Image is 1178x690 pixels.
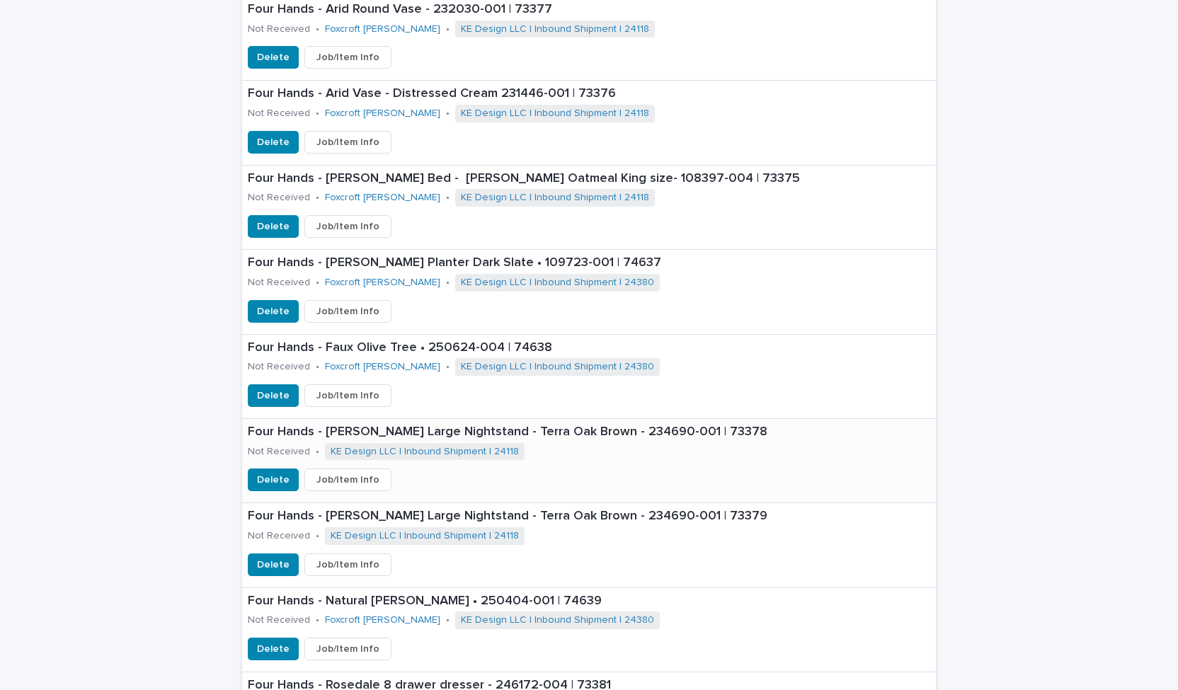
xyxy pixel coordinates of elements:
[248,86,930,102] p: Four Hands - Arid Vase - Distressed Cream 231446-001 | 73376
[242,250,936,334] a: Four Hands - [PERSON_NAME] Planter Dark Slate • 109723-001 | 74637Not Received•Foxcroft [PERSON_N...
[446,361,450,373] p: •
[304,46,391,69] button: Job/Item Info
[248,361,310,373] p: Not Received
[242,588,936,672] a: Four Hands - Natural [PERSON_NAME] • 250404-001 | 74639Not Received•Foxcroft [PERSON_NAME] •KE De...
[248,108,310,120] p: Not Received
[257,219,290,234] span: Delete
[242,335,936,419] a: Four Hands - Faux Olive Tree • 250624-004 | 74638Not Received•Foxcroft [PERSON_NAME] •KE Design L...
[316,23,319,35] p: •
[242,419,936,503] a: Four Hands - [PERSON_NAME] Large Nightstand - Terra Oak Brown - 234690-001 | 73378Not Received•KE...
[325,614,440,626] a: Foxcroft [PERSON_NAME]
[257,389,290,403] span: Delete
[248,553,299,576] button: Delete
[257,135,290,149] span: Delete
[461,192,649,204] a: KE Design LLC | Inbound Shipment | 24118
[446,277,450,289] p: •
[304,300,391,323] button: Job/Item Info
[325,277,440,289] a: Foxcroft [PERSON_NAME]
[248,614,310,626] p: Not Received
[316,446,319,458] p: •
[331,446,519,458] a: KE Design LLC | Inbound Shipment | 24118
[304,384,391,407] button: Job/Item Info
[325,23,440,35] a: Foxcroft [PERSON_NAME]
[316,50,379,64] span: Job/Item Info
[304,131,391,154] button: Job/Item Info
[461,361,654,373] a: KE Design LLC | Inbound Shipment | 24380
[248,131,299,154] button: Delete
[446,192,450,204] p: •
[257,473,290,487] span: Delete
[248,2,930,18] p: Four Hands - Arid Round Vase - 232030-001 | 73377
[304,553,391,576] button: Job/Item Info
[248,277,310,289] p: Not Received
[316,614,319,626] p: •
[242,503,936,587] a: Four Hands - [PERSON_NAME] Large Nightstand - Terra Oak Brown - 234690-001 | 73379Not Received•KE...
[248,509,930,524] p: Four Hands - [PERSON_NAME] Large Nightstand - Terra Oak Brown - 234690-001 | 73379
[248,446,310,458] p: Not Received
[248,23,310,35] p: Not Received
[316,192,319,204] p: •
[248,594,930,609] p: Four Hands - Natural [PERSON_NAME] • 250404-001 | 74639
[316,642,379,656] span: Job/Item Info
[242,81,936,165] a: Four Hands - Arid Vase - Distressed Cream 231446-001 | 73376Not Received•Foxcroft [PERSON_NAME] •...
[316,530,319,542] p: •
[316,304,379,318] span: Job/Item Info
[248,215,299,238] button: Delete
[446,108,450,120] p: •
[316,219,379,234] span: Job/Item Info
[242,166,936,250] a: Four Hands - [PERSON_NAME] Bed - [PERSON_NAME] Oatmeal King size- 108397-004 | 73375Not Received•...
[316,389,379,403] span: Job/Item Info
[316,473,379,487] span: Job/Item Info
[316,558,379,572] span: Job/Item Info
[248,171,930,187] p: Four Hands - [PERSON_NAME] Bed - [PERSON_NAME] Oatmeal King size- 108397-004 | 73375
[248,255,930,271] p: Four Hands - [PERSON_NAME] Planter Dark Slate • 109723-001 | 74637
[325,361,440,373] a: Foxcroft [PERSON_NAME]
[304,215,391,238] button: Job/Item Info
[304,638,391,660] button: Job/Item Info
[316,135,379,149] span: Job/Item Info
[316,108,319,120] p: •
[248,384,299,407] button: Delete
[248,530,310,542] p: Not Received
[248,425,930,440] p: Four Hands - [PERSON_NAME] Large Nightstand - Terra Oak Brown - 234690-001 | 73378
[316,277,319,289] p: •
[461,23,649,35] a: KE Design LLC | Inbound Shipment | 24118
[248,638,299,660] button: Delete
[325,108,440,120] a: Foxcroft [PERSON_NAME]
[257,50,290,64] span: Delete
[248,192,310,204] p: Not Received
[248,340,930,356] p: Four Hands - Faux Olive Tree • 250624-004 | 74638
[248,300,299,323] button: Delete
[446,23,450,35] p: •
[316,361,319,373] p: •
[248,468,299,491] button: Delete
[257,304,290,318] span: Delete
[248,46,299,69] button: Delete
[461,277,654,289] a: KE Design LLC | Inbound Shipment | 24380
[461,614,654,626] a: KE Design LLC | Inbound Shipment | 24380
[325,192,440,204] a: Foxcroft [PERSON_NAME]
[461,108,649,120] a: KE Design LLC | Inbound Shipment | 24118
[446,614,450,626] p: •
[257,558,290,572] span: Delete
[304,468,391,491] button: Job/Item Info
[257,642,290,656] span: Delete
[331,530,519,542] a: KE Design LLC | Inbound Shipment | 24118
